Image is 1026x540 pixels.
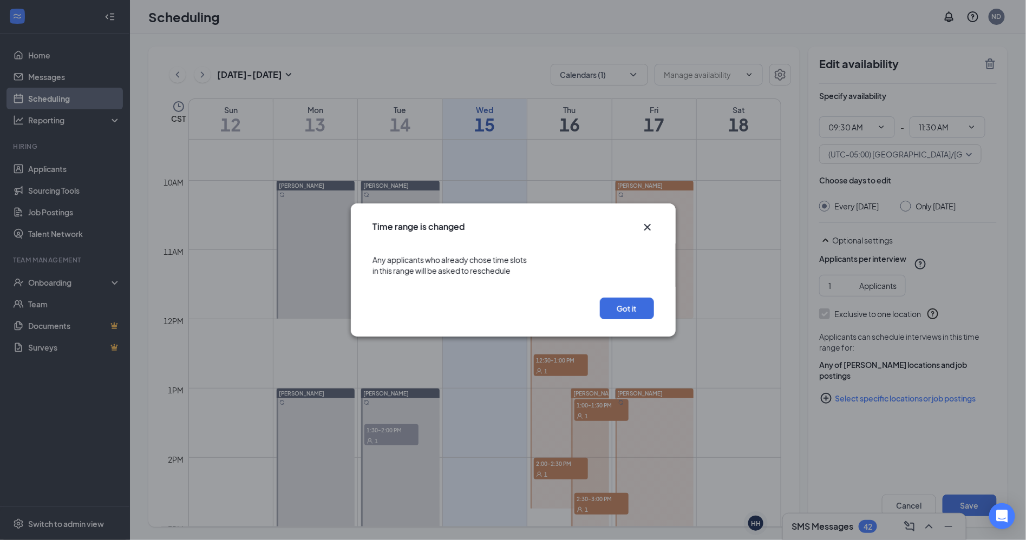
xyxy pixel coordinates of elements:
[600,298,654,319] button: Got it
[373,243,654,287] div: Any applicants who already chose time slots in this range will be asked to reschedule
[641,221,654,234] svg: Cross
[641,221,654,234] button: Close
[373,221,465,233] h3: Time range is changed
[989,503,1015,529] div: Open Intercom Messenger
